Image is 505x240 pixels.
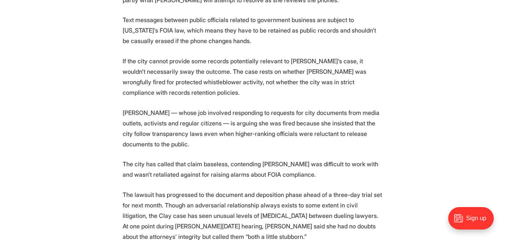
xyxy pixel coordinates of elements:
p: If the city cannot provide some records potentially relevant to [PERSON_NAME]’s case, it wouldn’t... [123,56,383,98]
p: [PERSON_NAME] — whose job involved responding to requests for city documents from media outlets, ... [123,107,383,149]
iframe: portal-trigger [442,203,505,240]
p: Text messages between public officials related to government business are subject to [US_STATE]’s... [123,15,383,46]
p: The city has called that claim baseless, contending [PERSON_NAME] was difficult to work with and ... [123,159,383,180]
